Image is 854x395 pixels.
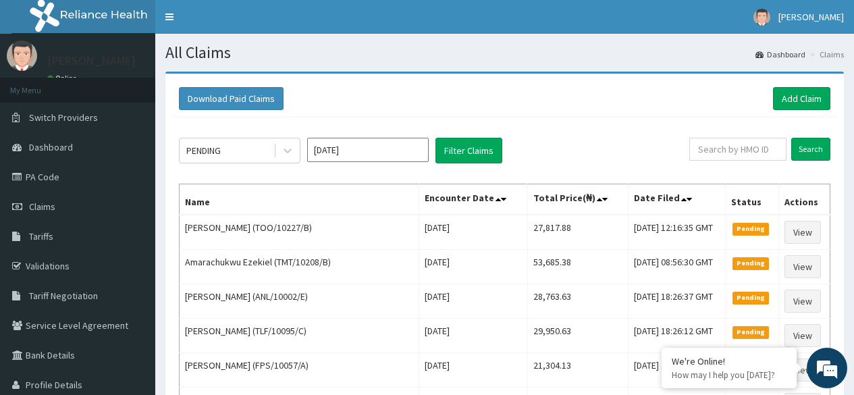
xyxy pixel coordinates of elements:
[179,87,284,110] button: Download Paid Claims
[180,319,419,353] td: [PERSON_NAME] (TLF/10095/C)
[732,326,770,338] span: Pending
[180,250,419,284] td: Amarachukwu Ezekiel (TMT/10208/B)
[419,250,528,284] td: [DATE]
[419,284,528,319] td: [DATE]
[527,184,628,215] th: Total Price(₦)
[732,292,770,304] span: Pending
[7,41,37,71] img: User Image
[778,184,830,215] th: Actions
[527,284,628,319] td: 28,763.63
[180,184,419,215] th: Name
[753,9,770,26] img: User Image
[180,284,419,319] td: [PERSON_NAME] (ANL/10002/E)
[29,141,73,153] span: Dashboard
[773,87,830,110] a: Add Claim
[47,55,136,67] p: [PERSON_NAME]
[527,250,628,284] td: 53,685.38
[778,11,844,23] span: [PERSON_NAME]
[629,353,726,388] td: [DATE] 18:12:34 GMT
[629,215,726,250] td: [DATE] 12:16:35 GMT
[180,215,419,250] td: [PERSON_NAME] (TOO/10227/B)
[629,319,726,353] td: [DATE] 18:26:12 GMT
[527,353,628,388] td: 21,304.13
[807,49,844,60] li: Claims
[419,319,528,353] td: [DATE]
[29,230,53,242] span: Tariffs
[784,359,821,381] a: View
[784,255,821,278] a: View
[784,221,821,244] a: View
[629,284,726,319] td: [DATE] 18:26:37 GMT
[29,290,98,302] span: Tariff Negotiation
[755,49,805,60] a: Dashboard
[791,138,830,161] input: Search
[629,250,726,284] td: [DATE] 08:56:30 GMT
[784,324,821,347] a: View
[435,138,502,163] button: Filter Claims
[307,138,429,162] input: Select Month and Year
[689,138,786,161] input: Search by HMO ID
[29,111,98,124] span: Switch Providers
[527,215,628,250] td: 27,817.88
[419,215,528,250] td: [DATE]
[29,201,55,213] span: Claims
[629,184,726,215] th: Date Filed
[186,144,221,157] div: PENDING
[47,74,80,83] a: Online
[672,369,786,381] p: How may I help you today?
[527,319,628,353] td: 29,950.63
[732,223,770,235] span: Pending
[672,355,786,367] div: We're Online!
[180,353,419,388] td: [PERSON_NAME] (FPS/10057/A)
[784,290,821,313] a: View
[165,44,844,61] h1: All Claims
[419,353,528,388] td: [DATE]
[732,257,770,269] span: Pending
[419,184,528,215] th: Encounter Date
[725,184,778,215] th: Status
